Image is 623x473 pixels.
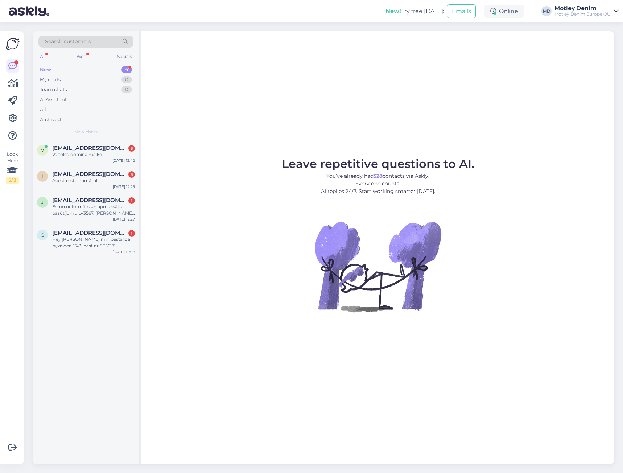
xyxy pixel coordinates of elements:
[52,236,135,249] div: Hej, [PERSON_NAME] min beställda byxa den 15/8, best nr:SE56171, [DOMAIN_NAME]: 169103-700-8XL .H...
[52,145,128,151] span: vytukas150@gmail.com
[52,171,128,177] span: iusty1nic@gmail.com
[112,158,135,163] div: [DATE] 12:42
[40,66,51,73] div: New
[113,184,135,189] div: [DATE] 12:29
[385,7,444,16] div: Try free [DATE]:
[41,232,44,238] span: s
[6,177,19,184] div: 2 / 3
[128,230,135,236] div: 1
[116,52,133,61] div: Socials
[128,145,135,152] div: 3
[74,129,98,135] span: New chats
[40,96,67,103] div: AI Assistant
[121,86,132,93] div: 0
[282,157,474,171] span: Leave repetitive questions to AI.
[40,116,61,123] div: Archived
[554,5,619,17] a: Motley DenimMotley Denim Europe OÜ
[52,203,135,217] div: Esmu noformējis un apmaksājis pasūtījumu LV3567. [PERSON_NAME] pievienot Motley Denim [GEOGRAPHIC...
[40,106,46,113] div: All
[40,86,67,93] div: Team chats
[484,5,524,18] div: Online
[41,200,44,205] span: j
[6,151,19,184] div: Look Here
[52,230,128,236] span: slohnn@hotmail.com
[40,76,61,83] div: My chats
[313,201,443,332] img: No Chat active
[128,171,135,178] div: 3
[112,249,135,255] div: [DATE] 12:08
[113,217,135,222] div: [DATE] 12:27
[447,4,476,18] button: Emails
[52,197,128,203] span: juris@apollo.lv
[121,66,132,73] div: 4
[45,38,91,45] span: Search customers
[554,5,611,11] div: Motley Denim
[6,37,20,51] img: Askly Logo
[121,76,132,83] div: 0
[38,52,47,61] div: All
[541,6,552,16] div: MD
[52,151,135,158] div: Va tokia domina maike
[75,52,88,61] div: Web
[554,11,611,17] div: Motley Denim Europe OÜ
[282,172,474,195] p: You’ve already had contacts via Askly. Every one counts. AI replies 24/7. Start working smarter [...
[385,8,401,15] b: New!
[374,173,383,179] b: 528
[42,173,43,179] span: i
[41,147,44,153] span: v
[52,177,135,184] div: Acesta este numărul
[128,197,135,204] div: 1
